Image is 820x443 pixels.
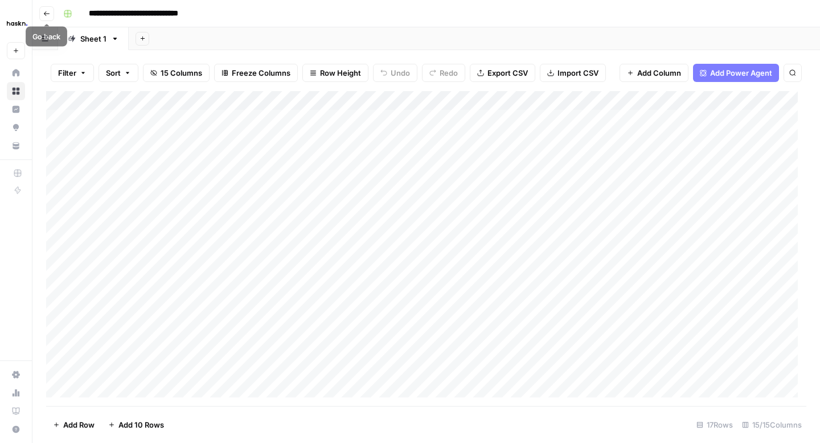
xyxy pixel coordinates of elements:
[118,419,164,430] span: Add 10 Rows
[440,67,458,79] span: Redo
[710,67,772,79] span: Add Power Agent
[51,64,94,82] button: Filter
[7,13,27,34] img: Haskn Logo
[101,416,171,434] button: Add 10 Rows
[80,33,106,44] div: Sheet 1
[63,419,95,430] span: Add Row
[557,67,598,79] span: Import CSV
[7,137,25,155] a: Your Data
[737,416,806,434] div: 15/15 Columns
[693,64,779,82] button: Add Power Agent
[232,67,290,79] span: Freeze Columns
[7,402,25,420] a: Learning Hub
[422,64,465,82] button: Redo
[692,416,737,434] div: 17 Rows
[7,9,25,38] button: Workspace: Haskn
[7,384,25,402] a: Usage
[161,67,202,79] span: 15 Columns
[373,64,417,82] button: Undo
[58,27,129,50] a: Sheet 1
[487,67,528,79] span: Export CSV
[620,64,688,82] button: Add Column
[7,64,25,82] a: Home
[143,64,210,82] button: 15 Columns
[7,118,25,137] a: Opportunities
[7,366,25,384] a: Settings
[470,64,535,82] button: Export CSV
[58,67,76,79] span: Filter
[7,82,25,100] a: Browse
[391,67,410,79] span: Undo
[320,67,361,79] span: Row Height
[7,420,25,438] button: Help + Support
[214,64,298,82] button: Freeze Columns
[46,416,101,434] button: Add Row
[99,64,138,82] button: Sort
[106,67,121,79] span: Sort
[540,64,606,82] button: Import CSV
[637,67,681,79] span: Add Column
[7,100,25,118] a: Insights
[302,64,368,82] button: Row Height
